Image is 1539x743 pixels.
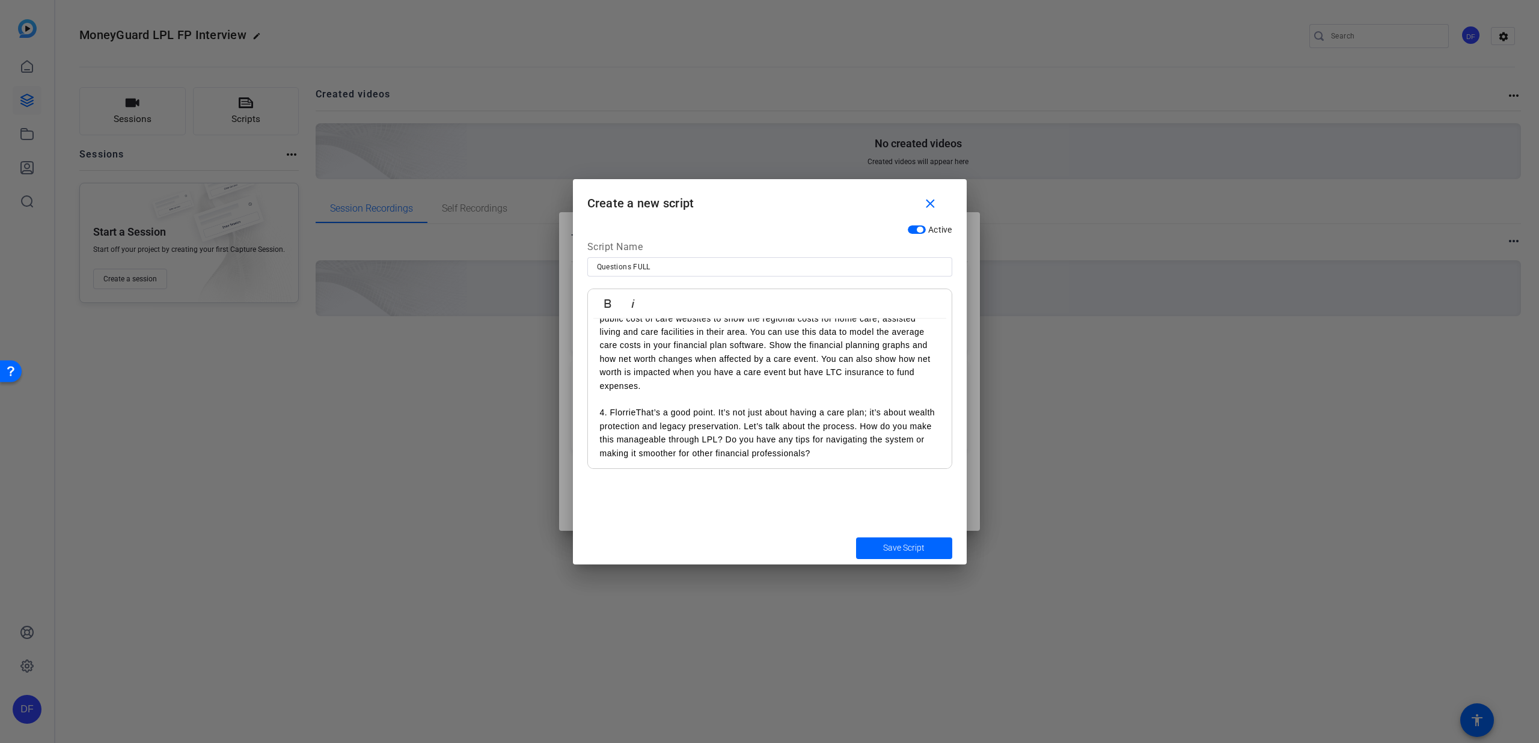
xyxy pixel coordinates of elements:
[573,179,967,218] h1: Create a new script
[600,406,940,460] p: 4. FlorrieThat’s a good point. It’s not just about having a care plan; it’s about wealth protecti...
[597,260,943,274] input: Enter Script Name
[856,537,952,559] button: Save Script
[587,240,952,258] div: Script Name
[923,197,938,212] mat-icon: close
[928,225,952,234] span: Active
[883,542,925,554] span: Save Script
[600,298,940,393] p: I pull up public cost of care websites to show the regional costs for home care, assisted living ...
